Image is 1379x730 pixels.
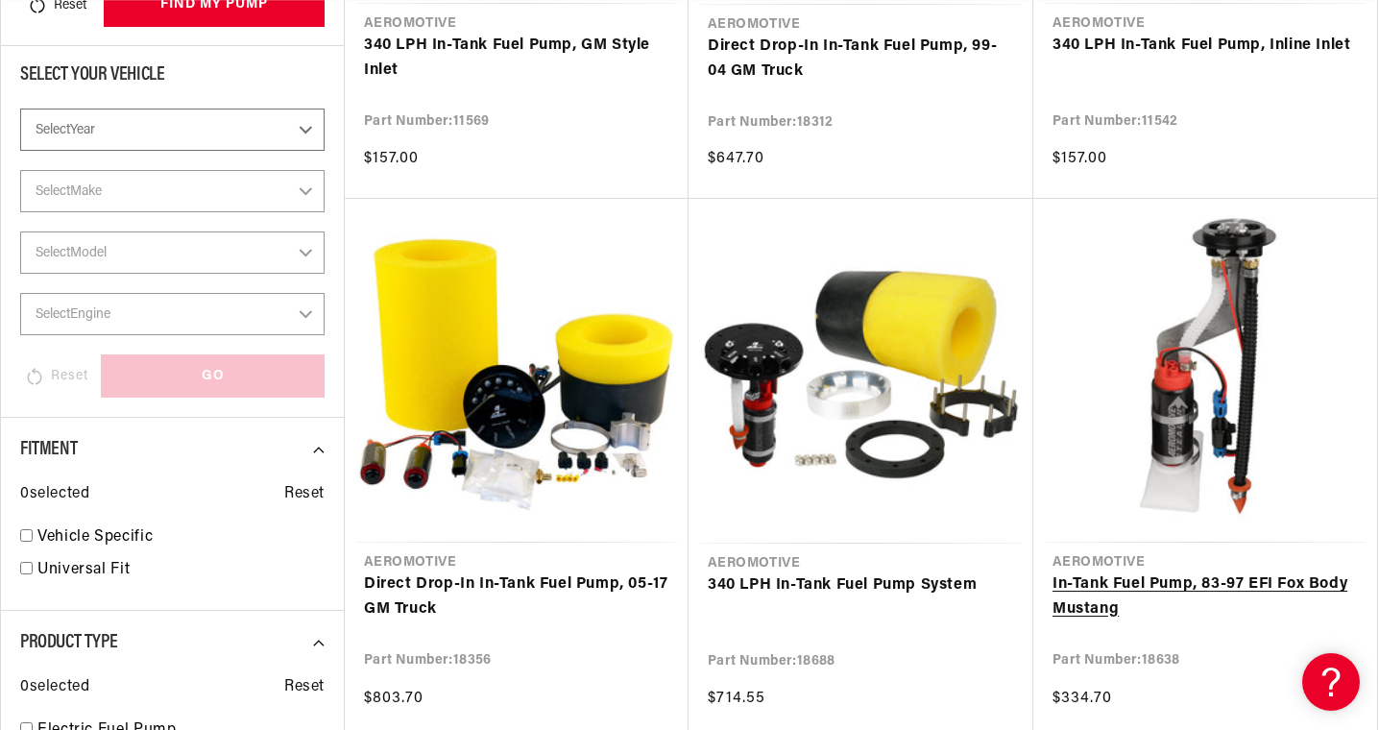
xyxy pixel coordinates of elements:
span: Product Type [20,633,117,652]
a: 340 LPH In-Tank Fuel Pump System [708,573,1014,598]
a: 340 LPH In-Tank Fuel Pump, Inline Inlet [1052,34,1358,59]
a: Vehicle Specific [37,525,325,550]
span: 0 selected [20,675,89,700]
span: Fitment [20,440,77,459]
span: Reset [284,675,325,700]
select: Engine [20,293,325,335]
select: Model [20,231,325,274]
span: Reset [284,482,325,507]
a: In-Tank Fuel Pump, 83-97 EFI Fox Body Mustang [1052,572,1358,621]
a: Universal Fit [37,558,325,583]
a: Direct Drop-In In-Tank Fuel Pump, 05-17 GM Truck [364,572,669,621]
select: Make [20,170,325,212]
a: Direct Drop-In In-Tank Fuel Pump, 99-04 GM Truck [708,35,1014,84]
div: Select Your Vehicle [20,65,325,89]
span: 0 selected [20,482,89,507]
a: 340 LPH In-Tank Fuel Pump, GM Style Inlet [364,34,669,83]
select: Year [20,109,325,151]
